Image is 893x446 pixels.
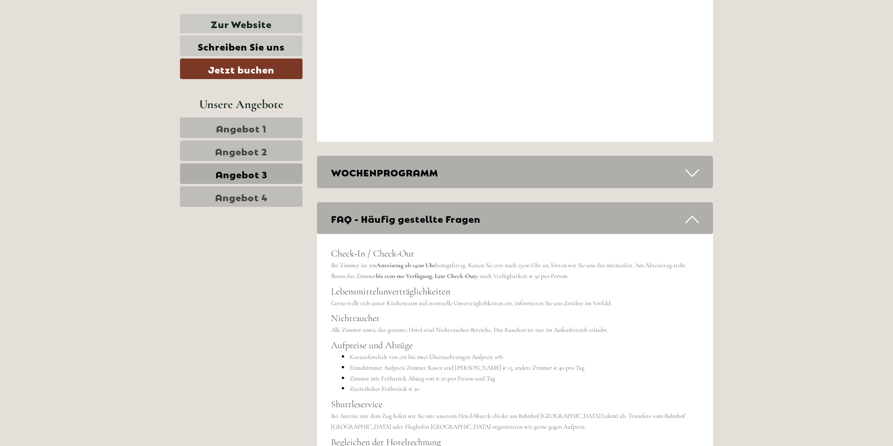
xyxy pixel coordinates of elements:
span: Aufpreise und Abzüge [331,340,413,351]
a: Jetzt buchen [180,58,302,79]
span: Kurzaufenthalt von ein bis zwei Übernachtungen Aufpreis 10% [350,353,503,361]
span: Einzelzimmer Aufpreis Zimmer Rosea und [PERSON_NAME] € 15, andere Zimmer € 40 pro Tag [350,364,584,372]
span: Angebot 4 [215,190,268,203]
span: Lebensmittelunverträglichkeiten [331,286,450,297]
a: Zur Website [180,14,302,33]
div: Unsere Angebote [180,95,302,113]
strong: Anreisetag ab 14:00 Uhr [376,262,435,269]
span: Check-In / Check-Out [331,248,414,259]
div: WOCHENPROGRAMM [317,156,713,188]
span: Angebot 1 [216,121,266,134]
div: FAQ - Häufig gestellte Fragen [317,202,713,234]
span: Gerne stellt sich unser Küchenteam auf eventuelle Unverträglichkeiten ein, informieren Sie uns da... [331,300,612,307]
span: Shuttleservice [331,399,382,410]
span: Nichtraucher [331,313,380,324]
span: Ihr Zimmer ist am bezugsfertig. Reisen Sie erst nach 19:00 Uhr an, bitten wir Sie uns das mitzuei... [331,262,686,280]
span: Zimmer mit Frühstück Abzug von € 20 pro Person und Tag [350,375,495,382]
span: Angebot 3 [216,167,267,180]
span: Zusätzliches Frühstück € 20 [350,385,419,393]
span: Bei Anreise mit dem Zug holen wir Sie mit unserem Hotel-Shuttle direkt am Bahnhof [GEOGRAPHIC_DAT... [331,412,685,431]
strong: bis 11:00 zur Verfügung. Late Check-Out [376,272,475,280]
span: Angebot 2 [215,144,267,157]
span: Alle Zimmer sowie das gesamte Hotel sind Nichtraucher-Bereiche. Das Rauchen ist nur im Außenberei... [331,326,608,334]
a: Schreiben Sie uns [180,36,302,56]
